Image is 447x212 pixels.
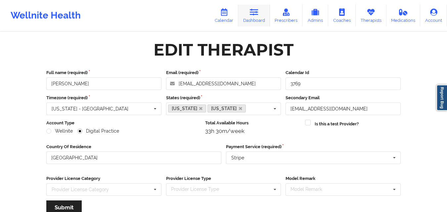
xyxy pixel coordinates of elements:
label: Email (required) [166,69,281,76]
div: [US_STATE] - [GEOGRAPHIC_DATA] [52,106,128,111]
div: Stripe [231,155,244,160]
label: Secondary Email [286,95,401,101]
label: Country Of Residence [46,144,221,150]
div: Model Remark [289,186,332,193]
div: Provider License Category [52,187,109,192]
a: Therapists [356,5,386,26]
label: Provider License Category [46,175,161,182]
label: Total Available Hours [205,120,301,126]
label: Account Type [46,120,201,126]
div: Edit Therapist [154,39,293,60]
label: Full name (required) [46,69,161,76]
label: Provider License Type [166,175,281,182]
label: Payment Service (required) [226,144,401,150]
label: Wellnite [46,128,73,134]
a: [US_STATE] [168,105,206,112]
input: Calendar Id [286,77,401,90]
a: Dashboard [238,5,270,26]
input: Email [286,103,401,115]
div: Provider License Type [169,186,229,193]
label: States (required) [166,95,281,101]
label: Timezone (required) [46,95,161,101]
label: Model Remark [286,175,401,182]
a: Calendar [210,5,238,26]
label: Calendar Id [286,69,401,76]
label: Is this a test Provider? [315,121,359,127]
a: [US_STATE] [207,105,246,112]
input: Email address [166,77,281,90]
a: Prescribers [270,5,303,26]
div: 33h 30m/week [205,128,301,134]
a: Account [420,5,447,26]
a: Report Bug [436,85,447,111]
a: Admins [302,5,328,26]
label: Digital Practice [77,128,119,134]
a: Medications [386,5,421,26]
input: Full name [46,77,161,90]
a: Coaches [328,5,356,26]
